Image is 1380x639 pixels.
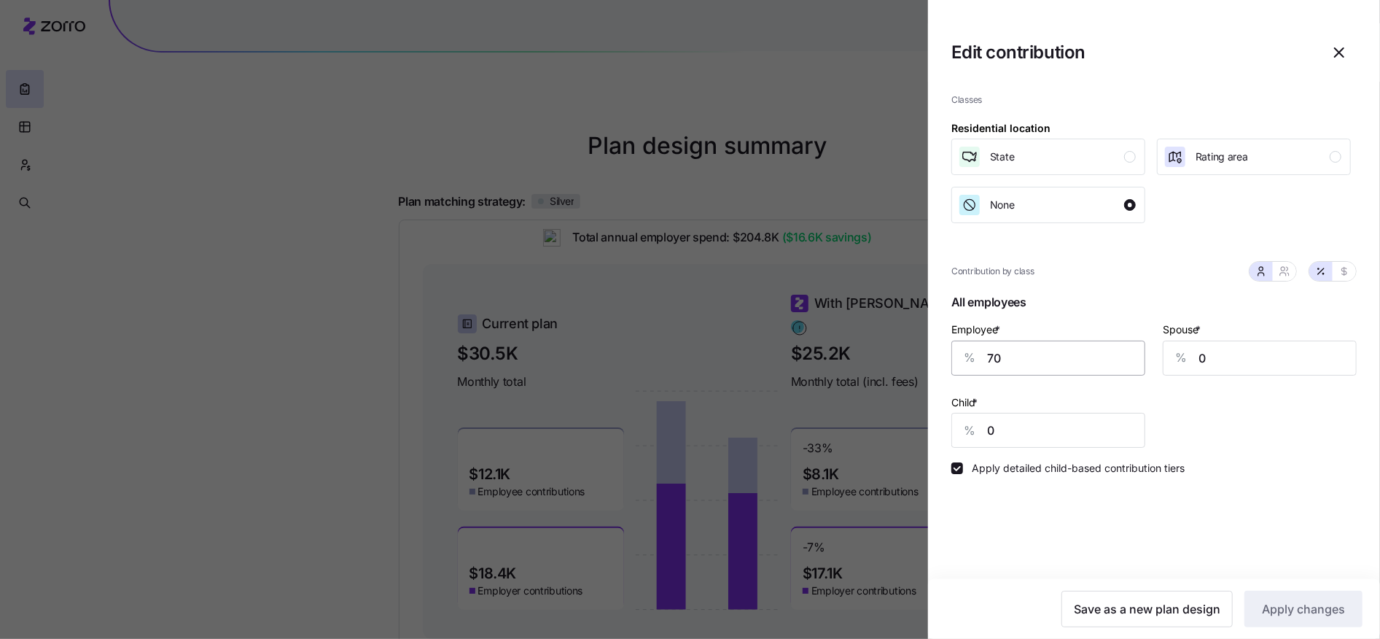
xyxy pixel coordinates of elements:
div: % [952,341,987,375]
span: Rating area [1196,150,1248,164]
span: All employees [951,290,1357,320]
div: % [952,414,987,447]
div: Residential location [951,120,1050,136]
h1: Edit contribution [951,41,1316,63]
label: Spouse [1163,322,1204,338]
label: Child [951,395,981,411]
span: Classes [951,93,1357,107]
button: Apply changes [1244,591,1363,627]
span: Contribution by class [951,265,1034,279]
button: Save as a new plan design [1061,591,1233,627]
div: % [1163,341,1198,375]
span: Save as a new plan design [1074,600,1220,618]
span: None [990,198,1015,212]
span: Apply changes [1262,600,1345,618]
label: Apply detailed child-based contribution tiers [963,462,1185,474]
label: Employee [951,322,1003,338]
span: State [990,150,1015,164]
